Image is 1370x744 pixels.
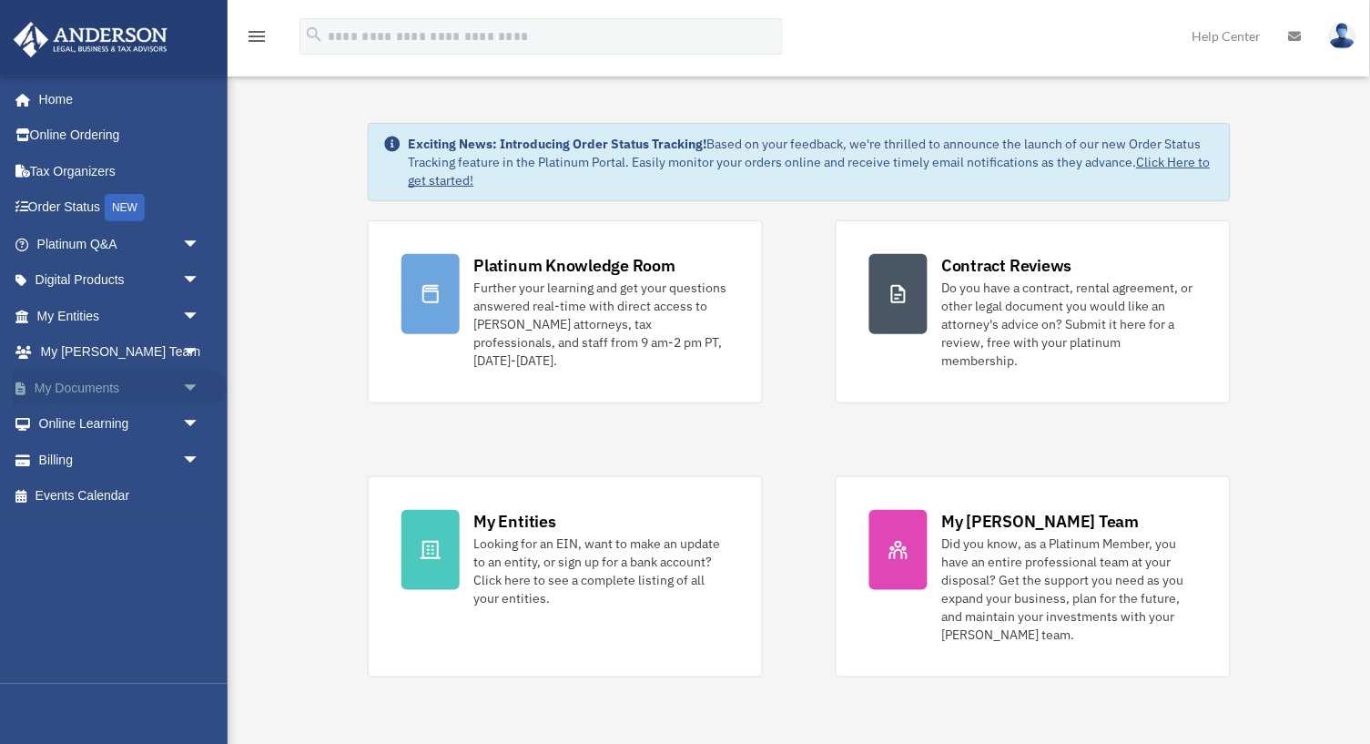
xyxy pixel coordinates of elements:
[182,226,218,263] span: arrow_drop_down
[1329,23,1356,49] img: User Pic
[474,535,729,607] div: Looking for an EIN, want to make an update to an entity, or sign up for a bank account? Click her...
[182,406,218,443] span: arrow_drop_down
[13,189,228,227] a: Order StatusNEW
[409,135,1215,189] div: Based on your feedback, we're thrilled to announce the launch of our new Order Status Tracking fe...
[942,254,1072,277] div: Contract Reviews
[182,298,218,335] span: arrow_drop_down
[368,476,763,678] a: My Entities Looking for an EIN, want to make an update to an entity, or sign up for a bank accoun...
[13,298,228,334] a: My Entitiesarrow_drop_down
[13,81,218,117] a: Home
[13,406,228,443] a: Online Learningarrow_drop_down
[13,117,228,154] a: Online Ordering
[182,262,218,300] span: arrow_drop_down
[942,279,1197,370] div: Do you have a contract, rental agreement, or other legal document you would like an attorney's ad...
[246,32,268,47] a: menu
[474,510,556,533] div: My Entities
[474,279,729,370] div: Further your learning and get your questions answered real-time with direct access to [PERSON_NAM...
[182,370,218,407] span: arrow_drop_down
[13,226,228,262] a: Platinum Q&Aarrow_drop_down
[13,442,228,478] a: Billingarrow_drop_down
[8,22,173,57] img: Anderson Advisors Platinum Portal
[13,153,228,189] a: Tax Organizers
[942,535,1197,644] div: Did you know, as a Platinum Member, you have an entire professional team at your disposal? Get th...
[409,154,1211,189] a: Click Here to get started!
[13,370,228,406] a: My Documentsarrow_drop_down
[474,254,676,277] div: Platinum Knowledge Room
[105,194,145,221] div: NEW
[246,25,268,47] i: menu
[836,220,1231,403] a: Contract Reviews Do you have a contract, rental agreement, or other legal document you would like...
[368,220,763,403] a: Platinum Knowledge Room Further your learning and get your questions answered real-time with dire...
[304,25,324,45] i: search
[13,478,228,515] a: Events Calendar
[942,510,1140,533] div: My [PERSON_NAME] Team
[182,442,218,479] span: arrow_drop_down
[13,334,228,371] a: My [PERSON_NAME] Teamarrow_drop_down
[836,476,1231,678] a: My [PERSON_NAME] Team Did you know, as a Platinum Member, you have an entire professional team at...
[13,262,228,299] a: Digital Productsarrow_drop_down
[409,136,707,152] strong: Exciting News: Introducing Order Status Tracking!
[182,334,218,372] span: arrow_drop_down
